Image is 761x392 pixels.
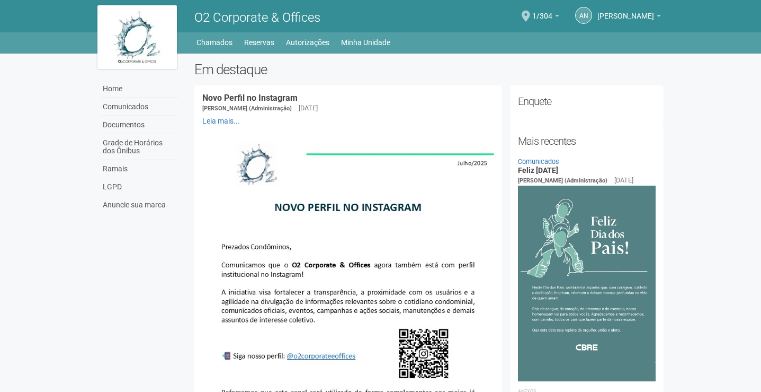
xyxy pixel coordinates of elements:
[100,196,178,214] a: Anuncie sua marca
[518,166,558,175] a: Feliz [DATE]
[244,35,274,50] a: Reservas
[518,177,607,184] span: [PERSON_NAME] (Administração)
[196,35,232,50] a: Chamados
[202,117,240,125] a: Leia mais...
[100,160,178,178] a: Ramais
[575,7,592,24] a: AN
[194,10,320,25] span: O2 Corporate & Offices
[202,105,292,112] span: [PERSON_NAME] (Administração)
[100,178,178,196] a: LGPD
[100,98,178,116] a: Comunicados
[100,134,178,160] a: Grade de Horários dos Ônibus
[341,35,390,50] a: Minha Unidade
[202,93,298,103] a: Novo Perfil no Instagram
[597,2,654,20] span: Aline Nascimento
[532,13,559,22] a: 1/304
[194,62,664,77] h2: Em destaque
[532,2,552,20] span: 1/304
[518,93,656,109] h2: Enquete
[97,5,177,69] img: logo.jpg
[100,80,178,98] a: Home
[100,116,178,134] a: Documentos
[518,133,656,149] h2: Mais recentes
[614,176,633,185] div: [DATE]
[286,35,329,50] a: Autorizações
[299,103,318,113] div: [DATE]
[518,158,559,165] a: Comunicados
[518,186,656,381] img: COMUNICADO%20-%202025.027%20-%20Dia%20dos%20Pais.jpg
[597,13,661,22] a: [PERSON_NAME]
